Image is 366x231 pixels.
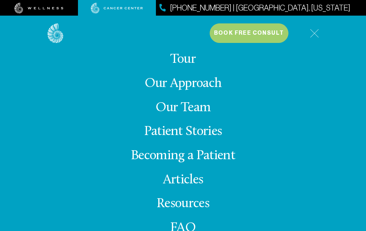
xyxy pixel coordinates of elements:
[170,2,350,14] span: [PHONE_NUMBER] | [GEOGRAPHIC_DATA], [US_STATE]
[91,3,143,14] img: cancer center
[145,77,222,91] a: Our Approach
[163,173,203,187] a: Articles
[157,197,209,211] a: Resources
[310,29,319,38] img: icon-hamburger
[170,53,196,66] a: Tour
[48,23,64,43] img: logo
[14,3,64,14] img: wellness
[159,2,350,14] a: [PHONE_NUMBER] | [GEOGRAPHIC_DATA], [US_STATE]
[144,125,222,139] a: Patient Stories
[131,149,235,163] a: Becoming a Patient
[156,101,211,115] a: Our Team
[210,23,288,43] button: Book Free Consult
